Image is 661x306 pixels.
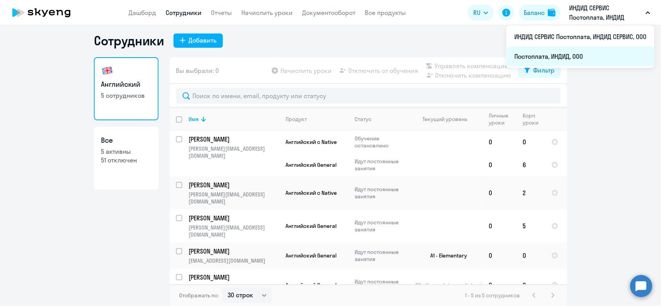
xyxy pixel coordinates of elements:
[365,9,406,17] a: Все продукты
[179,292,219,299] span: Отображать по:
[211,9,232,17] a: Отчеты
[482,243,516,269] td: 0
[533,65,555,75] div: Фильтр
[94,127,159,190] a: Все5 активны51 отключен
[189,191,279,205] p: [PERSON_NAME][EMAIL_ADDRESS][DOMAIN_NAME]
[415,282,476,289] span: B2 - Upper-Intermediate
[189,214,278,222] p: [PERSON_NAME]
[355,278,409,292] p: Идут постоянные занятия
[101,64,114,77] img: english
[516,131,545,153] td: 0
[286,252,336,259] span: Английский General
[518,63,561,78] button: Фильтр
[189,181,279,189] a: [PERSON_NAME]
[189,224,279,238] p: [PERSON_NAME][EMAIL_ADDRESS][DOMAIN_NAME]
[548,9,556,17] img: balance
[101,135,151,146] h3: Все
[101,91,151,100] p: 5 сотрудников
[189,247,278,256] p: [PERSON_NAME]
[189,181,278,189] p: [PERSON_NAME]
[189,135,279,144] a: [PERSON_NAME]
[482,131,516,153] td: 0
[286,222,336,229] span: Английский General
[355,116,372,123] div: Статус
[176,88,561,104] input: Поиск по имени, email, продукту или статусу
[94,57,159,120] a: Английский5 сотрудников
[94,33,164,49] h1: Сотрудники
[516,153,545,176] td: 6
[465,292,520,299] span: 1 - 5 из 5 сотрудников
[423,116,468,123] div: Текущий уровень
[569,3,642,22] p: ИНДИД СЕРВИС Постоплата, ИНДИД СЕРВИС, ООО
[189,116,199,123] div: Имя
[489,112,516,126] div: Личные уроки
[468,5,494,21] button: RU
[516,176,545,209] td: 2
[189,273,279,282] a: [PERSON_NAME]
[129,9,156,17] a: Дашборд
[482,269,516,302] td: 0
[189,273,278,282] p: [PERSON_NAME]
[241,9,293,17] a: Начислить уроки
[415,116,482,123] div: Текущий уровень
[286,116,307,123] div: Продукт
[482,209,516,243] td: 0
[524,8,545,17] div: Баланс
[286,189,337,196] span: Английский с Native
[355,248,409,263] p: Идут постоянные занятия
[355,219,409,233] p: Идут постоянные занятия
[189,145,279,159] p: [PERSON_NAME][EMAIL_ADDRESS][DOMAIN_NAME]
[286,161,336,168] span: Английский General
[506,25,654,68] ul: RU
[523,112,545,126] div: Корп. уроки
[482,176,516,209] td: 0
[355,135,409,149] p: Обучение остановлено
[355,186,409,200] p: Идут постоянные занятия
[355,158,409,172] p: Идут постоянные занятия
[519,5,560,21] button: Балансbalance
[189,247,279,256] a: [PERSON_NAME]
[189,257,279,264] p: [EMAIL_ADDRESS][DOMAIN_NAME]
[409,243,482,269] td: A1 - Elementary
[565,3,654,22] button: ИНДИД СЕРВИС Постоплата, ИНДИД СЕРВИС, ООО
[189,35,217,45] div: Добавить
[101,156,151,164] p: 51 отключен
[176,66,219,75] span: Вы выбрали: 0
[166,9,202,17] a: Сотрудники
[189,214,279,222] a: [PERSON_NAME]
[302,9,355,17] a: Документооборот
[101,147,151,156] p: 5 активны
[516,243,545,269] td: 0
[482,153,516,176] td: 0
[189,283,279,297] p: [PERSON_NAME][EMAIL_ADDRESS][DOMAIN_NAME]
[101,79,151,90] h3: Английский
[516,209,545,243] td: 5
[286,138,337,146] span: Английский с Native
[189,116,279,123] div: Имя
[286,282,336,289] span: Английский General
[174,34,223,48] button: Добавить
[189,135,278,144] p: [PERSON_NAME]
[516,269,545,302] td: 8
[473,8,480,17] span: RU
